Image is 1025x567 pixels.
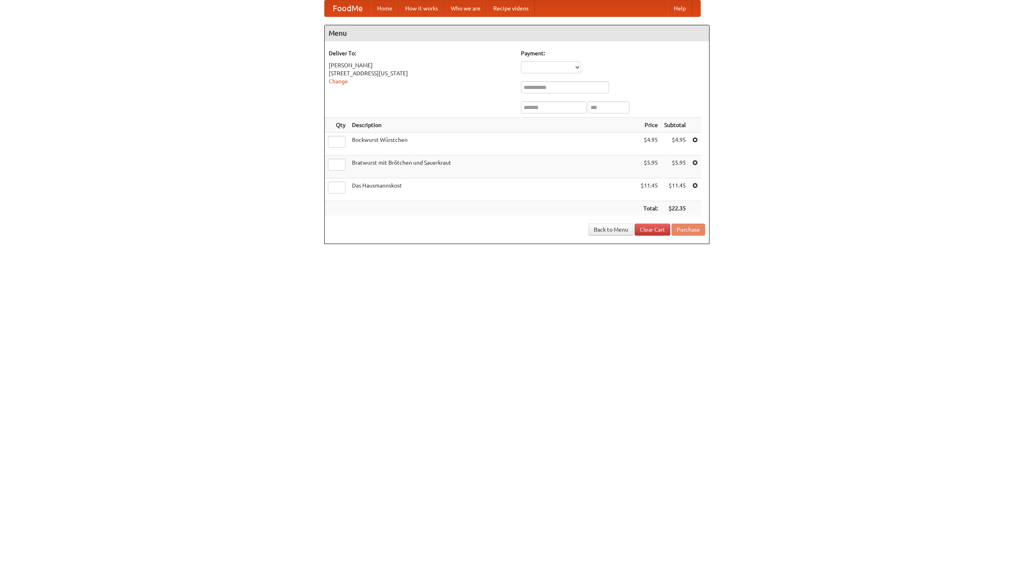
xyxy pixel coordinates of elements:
[637,201,661,216] th: Total:
[667,0,692,16] a: Help
[349,133,637,155] td: Bockwurst Würstchen
[671,224,705,236] button: Purchase
[349,178,637,201] td: Das Hausmannskost
[637,118,661,133] th: Price
[589,224,633,236] a: Back to Menu
[329,69,513,77] div: [STREET_ADDRESS][US_STATE]
[325,0,371,16] a: FoodMe
[325,25,709,41] h4: Menu
[637,178,661,201] td: $11.45
[325,118,349,133] th: Qty
[329,78,348,85] a: Change
[635,224,670,236] a: Clear Cart
[371,0,399,16] a: Home
[661,133,689,155] td: $4.95
[637,133,661,155] td: $4.95
[349,155,637,178] td: Bratwurst mit Brötchen und Sauerkraut
[349,118,637,133] th: Description
[329,61,513,69] div: [PERSON_NAME]
[487,0,535,16] a: Recipe videos
[661,178,689,201] td: $11.45
[521,49,705,57] h5: Payment:
[399,0,444,16] a: How it works
[637,155,661,178] td: $5.95
[661,201,689,216] th: $22.35
[329,49,513,57] h5: Deliver To:
[661,155,689,178] td: $5.95
[444,0,487,16] a: Who we are
[661,118,689,133] th: Subtotal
